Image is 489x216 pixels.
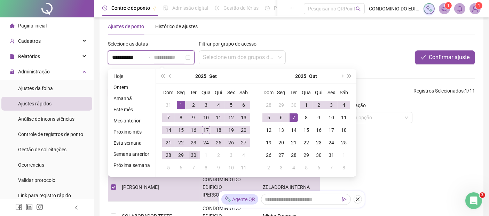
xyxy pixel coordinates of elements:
[175,149,187,161] td: 2025-09-29
[340,151,348,159] div: 1
[302,138,310,147] div: 22
[162,86,175,99] th: Dom
[202,126,210,134] div: 17
[202,138,210,147] div: 24
[290,163,298,172] div: 4
[262,161,275,174] td: 2025-11-02
[187,86,200,99] th: Ter
[447,3,450,8] span: 1
[212,86,225,99] th: Qui
[327,163,336,172] div: 7
[163,6,168,10] span: file-done
[415,50,475,64] button: Confirmar ajuste
[315,163,323,172] div: 6
[155,23,198,30] div: Histórico de ajustes
[203,177,241,198] span: CONDOMINIO DO EDIFICIO [PERSON_NAME]
[265,6,270,10] span: dashboard
[441,6,448,12] span: notification
[200,161,212,174] td: 2025-10-08
[265,151,273,159] div: 26
[175,161,187,174] td: 2025-10-06
[175,136,187,149] td: 2025-09-22
[162,149,175,161] td: 2025-09-28
[177,151,185,159] div: 29
[262,99,275,111] td: 2025-09-28
[187,136,200,149] td: 2025-09-23
[18,86,53,91] span: Ajustes da folha
[164,163,173,172] div: 5
[346,69,354,83] button: super-next-year
[325,124,338,136] td: 2025-10-17
[227,138,235,147] div: 26
[237,149,250,161] td: 2025-10-04
[26,203,33,210] span: linkedin
[457,6,463,12] span: bell
[265,113,273,122] div: 5
[239,126,248,134] div: 20
[212,161,225,174] td: 2025-10-09
[420,55,426,60] span: check
[36,203,43,210] span: instagram
[18,131,83,137] span: Controle de registros de ponto
[74,205,79,210] span: left
[212,111,225,124] td: 2025-09-11
[164,126,173,134] div: 14
[327,101,336,109] div: 3
[18,101,52,106] span: Ajustes rápidos
[429,53,470,62] span: Confirmar ajuste
[338,69,346,83] button: next-year
[225,149,237,161] td: 2025-10-03
[189,151,198,159] div: 30
[338,86,350,99] th: Sáb
[265,101,273,109] div: 28
[277,101,285,109] div: 29
[111,117,153,125] li: Mês anterior
[225,111,237,124] td: 2025-09-12
[187,161,200,174] td: 2025-10-07
[111,5,150,11] span: Controle de ponto
[189,101,198,109] div: 2
[225,99,237,111] td: 2025-09-05
[159,69,166,83] button: super-prev-year
[189,163,198,172] div: 7
[327,126,336,134] div: 17
[202,151,210,159] div: 1
[325,161,338,174] td: 2025-11-07
[214,6,219,10] span: sun
[187,124,200,136] td: 2025-09-16
[302,151,310,159] div: 29
[340,101,348,109] div: 4
[202,163,210,172] div: 8
[175,99,187,111] td: 2025-09-01
[227,163,235,172] div: 10
[338,124,350,136] td: 2025-10-18
[15,203,22,210] span: facebook
[313,99,325,111] td: 2025-10-02
[18,116,74,122] span: Análise de inconsistências
[164,101,173,109] div: 31
[18,23,47,29] span: Página inicial
[239,163,248,172] div: 11
[212,149,225,161] td: 2025-10-02
[313,86,325,99] th: Qui
[225,161,237,174] td: 2025-10-10
[111,161,153,169] li: Próxima semana
[338,149,350,161] td: 2025-11-01
[200,124,212,136] td: 2025-09-17
[214,138,223,147] div: 25
[475,2,482,9] sup: Atualize o seu contato no menu Meus Dados
[153,6,157,10] span: pushpin
[287,86,300,99] th: Ter
[189,113,198,122] div: 9
[187,149,200,161] td: 2025-09-30
[237,111,250,124] td: 2025-09-13
[189,138,198,147] div: 23
[277,151,285,159] div: 27
[340,113,348,122] div: 11
[10,69,15,74] span: lock
[287,149,300,161] td: 2025-10-28
[369,5,419,13] span: CONDOMINIO DO EDIFICIO [PERSON_NAME]
[10,54,15,59] span: file
[275,124,287,136] td: 2025-10-13
[111,139,153,147] li: Esta semana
